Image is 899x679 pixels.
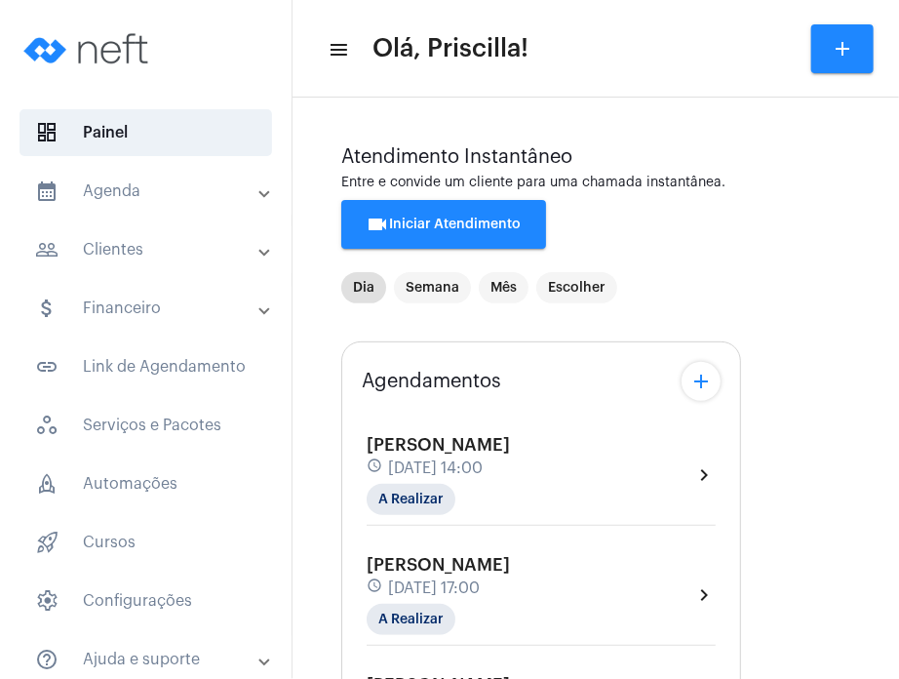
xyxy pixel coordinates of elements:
[689,370,713,393] mat-icon: add
[35,589,59,613] span: sidenav icon
[479,272,528,303] mat-chip: Mês
[367,458,384,479] mat-icon: schedule
[35,121,59,144] span: sidenav icon
[367,484,455,515] mat-chip: A Realizar
[692,463,716,487] mat-icon: chevron_right
[341,272,386,303] mat-chip: Dia
[20,519,272,566] span: Cursos
[20,109,272,156] span: Painel
[362,371,501,392] span: Agendamentos
[388,579,480,597] span: [DATE] 17:00
[341,176,850,190] div: Entre e convide um cliente para uma chamada instantânea.
[341,200,546,249] button: Iniciar Atendimento
[367,213,390,236] mat-icon: videocam
[35,297,59,320] mat-icon: sidenav icon
[367,578,384,599] mat-icon: schedule
[35,472,59,496] span: sidenav icon
[367,436,510,454] span: [PERSON_NAME]
[35,180,260,203] mat-panel-title: Agenda
[12,226,292,273] mat-expansion-panel-header: sidenav iconClientes
[367,604,455,635] mat-chip: A Realizar
[35,180,59,203] mat-icon: sidenav icon
[20,578,272,624] span: Configurações
[341,146,850,168] div: Atendimento Instantâneo
[372,33,528,64] span: Olá, Priscilla!
[35,355,59,379] mat-icon: sidenav icon
[12,285,292,332] mat-expansion-panel-header: sidenav iconFinanceiro
[367,556,510,574] span: [PERSON_NAME]
[35,414,59,437] span: sidenav icon
[20,402,272,449] span: Serviços e Pacotes
[35,531,59,554] span: sidenav icon
[35,238,260,261] mat-panel-title: Clientes
[831,37,854,60] mat-icon: add
[692,583,716,607] mat-icon: chevron_right
[35,648,59,671] mat-icon: sidenav icon
[16,10,162,88] img: logo-neft-novo-2.png
[35,648,260,671] mat-panel-title: Ajuda e suporte
[20,460,272,507] span: Automações
[328,38,347,61] mat-icon: sidenav icon
[35,297,260,320] mat-panel-title: Financeiro
[536,272,617,303] mat-chip: Escolher
[394,272,471,303] mat-chip: Semana
[388,459,483,477] span: [DATE] 14:00
[367,218,522,231] span: Iniciar Atendimento
[12,168,292,215] mat-expansion-panel-header: sidenav iconAgenda
[20,343,272,390] span: Link de Agendamento
[35,238,59,261] mat-icon: sidenav icon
